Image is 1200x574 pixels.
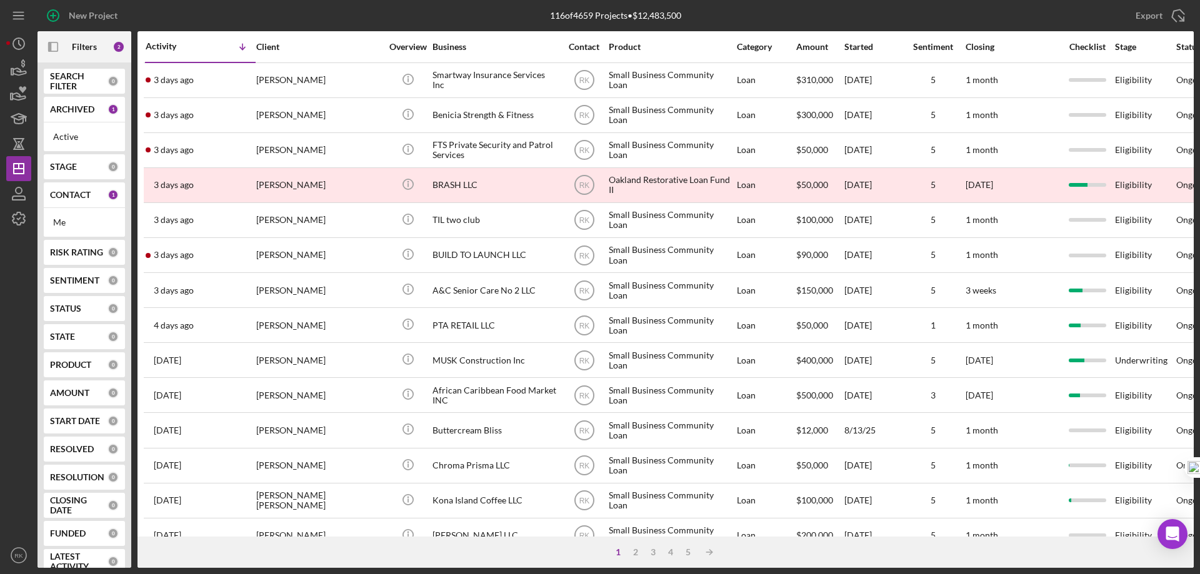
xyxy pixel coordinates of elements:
[844,239,901,272] div: [DATE]
[844,449,901,482] div: [DATE]
[154,180,194,190] time: 2025-08-22 19:53
[256,134,381,167] div: [PERSON_NAME]
[432,344,557,377] div: MUSK Construction Inc
[609,134,734,167] div: Small Business Community Loan
[50,495,107,515] b: CLOSING DATE
[796,413,843,447] div: $12,000
[256,64,381,97] div: [PERSON_NAME]
[737,204,795,237] div: Loan
[432,449,557,482] div: Chroma Prisma LLC
[1115,134,1175,167] div: Eligibility
[432,134,557,167] div: FTS Private Security and Patrol Services
[432,239,557,272] div: BUILD TO LAUNCH LLC
[844,204,901,237] div: [DATE]
[256,169,381,202] div: [PERSON_NAME]
[796,519,843,552] div: $200,000
[256,379,381,412] div: [PERSON_NAME]
[609,169,734,202] div: Oakland Restorative Loan Fund II
[432,64,557,97] div: Smartway Insurance Services Inc
[154,75,194,85] time: 2025-08-22 23:12
[432,169,557,202] div: BRASH LLC
[50,162,77,172] b: STAGE
[966,530,998,540] time: 1 month
[579,497,589,505] text: RK
[579,251,589,260] text: RK
[796,379,843,412] div: $500,000
[966,495,998,505] time: 1 month
[154,530,181,540] time: 2025-08-10 05:21
[966,74,998,85] time: 1 month
[902,355,964,365] div: 5
[579,462,589,470] text: RK
[561,42,607,52] div: Contact
[432,274,557,307] div: A&C Senior Care No 2 LLC
[902,460,964,470] div: 5
[1115,239,1175,272] div: Eligibility
[579,181,589,190] text: RK
[796,204,843,237] div: $100,000
[902,180,964,190] div: 5
[112,41,125,53] div: 2
[796,99,843,132] div: $300,000
[107,303,119,314] div: 0
[107,275,119,286] div: 0
[579,146,589,155] text: RK
[737,274,795,307] div: Loan
[844,484,901,517] div: [DATE]
[966,144,998,155] time: 1 month
[844,309,901,342] div: [DATE]
[902,42,964,52] div: Sentiment
[966,425,998,435] time: 1 month
[50,332,75,342] b: STATE
[796,42,843,52] div: Amount
[154,495,181,505] time: 2025-08-11 03:23
[69,3,117,28] div: New Project
[50,275,99,285] b: SENTIMENT
[1061,42,1114,52] div: Checklist
[609,64,734,97] div: Small Business Community Loan
[844,64,901,97] div: [DATE]
[627,547,644,557] div: 2
[432,42,557,52] div: Business
[256,99,381,132] div: [PERSON_NAME]
[737,64,795,97] div: Loan
[844,519,901,552] div: [DATE]
[966,109,998,120] time: 1 month
[737,309,795,342] div: Loan
[1123,3,1194,28] button: Export
[107,104,119,115] div: 1
[1115,169,1175,202] div: Eligibility
[432,309,557,342] div: PTA RETAIL LLC
[902,110,964,120] div: 5
[844,169,901,202] div: [DATE]
[1115,99,1175,132] div: Eligibility
[256,309,381,342] div: [PERSON_NAME]
[432,99,557,132] div: Benicia Strength & Fitness
[902,250,964,260] div: 5
[737,379,795,412] div: Loan
[72,42,97,52] b: Filters
[107,189,119,200] div: 1
[737,449,795,482] div: Loan
[1115,379,1175,412] div: Eligibility
[609,274,734,307] div: Small Business Community Loan
[579,391,589,400] text: RK
[384,42,431,52] div: Overview
[1115,344,1175,377] div: Underwriting
[154,320,194,330] time: 2025-08-18 18:21
[53,132,116,142] div: Active
[579,76,589,85] text: RK
[1115,309,1175,342] div: Eligibility
[107,472,119,483] div: 0
[579,532,589,540] text: RK
[154,425,181,435] time: 2025-08-13 21:58
[902,215,964,225] div: 5
[902,495,964,505] div: 5
[737,413,795,447] div: Loan
[579,111,589,120] text: RK
[844,274,901,307] div: [DATE]
[796,449,843,482] div: $50,000
[50,472,104,482] b: RESOLUTION
[107,387,119,398] div: 0
[550,11,681,21] div: 116 of 4659 Projects • $12,483,500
